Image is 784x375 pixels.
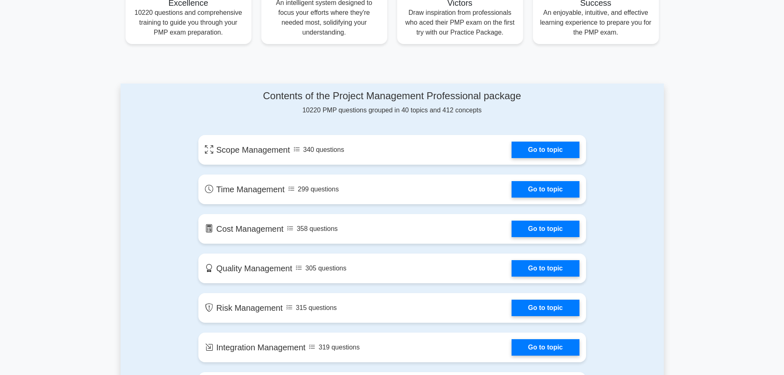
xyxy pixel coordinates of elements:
[404,8,516,37] p: Draw inspiration from professionals who aced their PMP exam on the first try with our Practice Pa...
[540,8,652,37] p: An enjoyable, intuitive, and effective learning experience to prepare you for the PMP exam.
[198,90,586,102] h4: Contents of the Project Management Professional package
[512,260,579,277] a: Go to topic
[198,90,586,115] div: 10220 PMP questions grouped in 40 topics and 412 concepts
[512,300,579,316] a: Go to topic
[512,181,579,198] a: Go to topic
[512,339,579,356] a: Go to topic
[512,142,579,158] a: Go to topic
[512,221,579,237] a: Go to topic
[132,8,245,37] p: 10220 questions and comprehensive training to guide you through your PMP exam preparation.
